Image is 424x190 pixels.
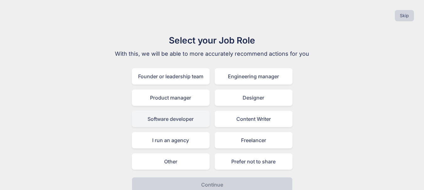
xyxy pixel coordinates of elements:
[395,10,414,21] button: Skip
[215,90,293,106] div: Designer
[107,49,318,58] p: With this, we will be able to more accurately recommend actions for you
[215,111,293,127] div: Content Writer
[107,34,318,47] h1: Select your Job Role
[132,153,210,170] div: Other
[132,111,210,127] div: Software developer
[215,132,293,148] div: Freelancer
[201,181,223,188] p: Continue
[132,90,210,106] div: Product manager
[132,68,210,85] div: Founder or leadership team
[215,68,293,85] div: Engineering manager
[215,153,293,170] div: Prefer not to share
[132,132,210,148] div: I run an agency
